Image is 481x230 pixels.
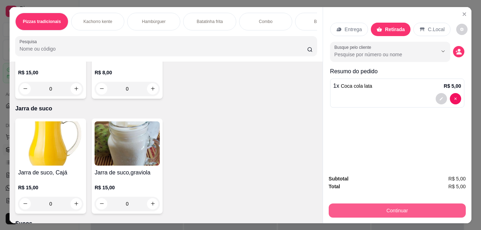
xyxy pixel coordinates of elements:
p: Jarra de suco [15,104,317,113]
p: Hambúrguer [142,19,166,24]
button: decrease-product-quantity [436,93,447,104]
p: Entrega [345,26,362,33]
p: Retirada [385,26,405,33]
p: 1 x [333,82,372,90]
label: Busque pelo cliente [334,44,374,50]
p: Batatinha frita [197,19,223,24]
p: Sucos [15,219,317,228]
p: Bebidas [314,19,329,24]
button: decrease-product-quantity [96,198,107,209]
p: Kachorro kente [83,19,112,24]
button: decrease-product-quantity [453,46,464,57]
h4: Jarra de suco,graviola [95,168,160,177]
p: R$ 8,00 [95,69,160,76]
button: increase-product-quantity [70,83,82,94]
strong: Subtotal [329,176,349,182]
img: product-image [18,121,83,166]
label: Pesquisa [19,39,39,45]
input: Busque pelo cliente [334,51,426,58]
p: Combo [259,19,273,24]
span: R$ 5,00 [448,175,466,183]
button: Close [459,8,470,20]
button: increase-product-quantity [147,83,158,94]
p: R$ 5,00 [444,82,461,90]
span: R$ 5,00 [448,183,466,190]
button: decrease-product-quantity [450,93,461,104]
img: product-image [95,121,160,166]
button: increase-product-quantity [147,198,158,209]
button: decrease-product-quantity [96,83,107,94]
p: Pizzas tradicionais [23,19,61,24]
span: Coca cola lata [341,83,372,89]
p: R$ 15,00 [95,184,160,191]
p: Resumo do pedido [330,67,464,76]
button: Show suggestions [437,46,449,57]
button: decrease-product-quantity [456,24,468,35]
p: R$ 15,00 [18,184,83,191]
input: Pesquisa [19,45,307,52]
p: R$ 15,00 [18,69,83,76]
p: C.Local [428,26,445,33]
strong: Total [329,184,340,189]
button: increase-product-quantity [70,198,82,209]
h4: Jarra de suco, Cajá [18,168,83,177]
button: decrease-product-quantity [19,83,31,94]
button: decrease-product-quantity [19,198,31,209]
button: Continuar [329,203,466,218]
